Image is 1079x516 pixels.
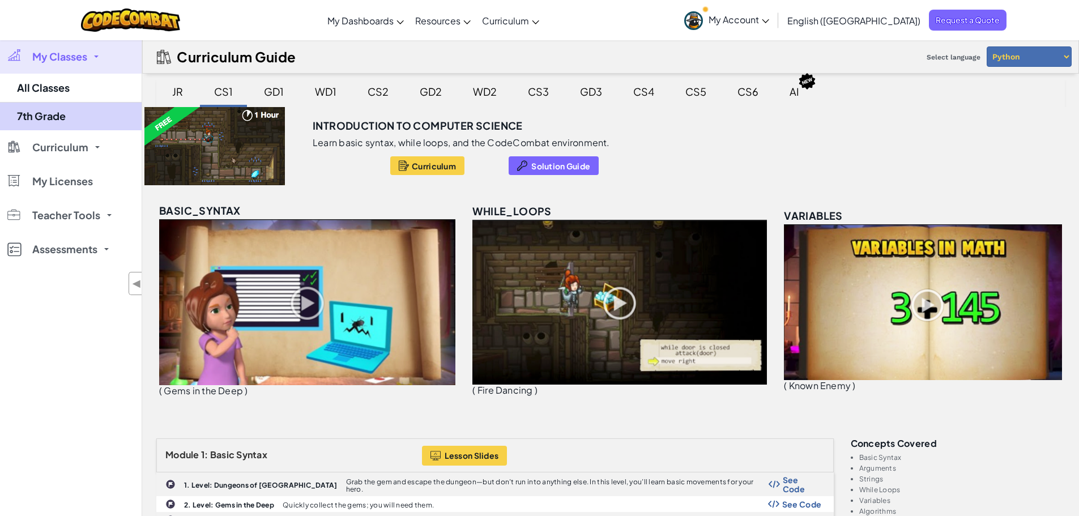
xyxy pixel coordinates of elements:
[929,10,1007,31] a: Request a Quote
[203,78,244,105] div: CS1
[859,464,1065,472] li: Arguments
[313,117,523,134] h3: Introduction to Computer Science
[410,5,476,36] a: Resources
[784,224,1062,380] img: variables_unlocked.png
[782,500,822,509] span: See Code
[859,497,1065,504] li: Variables
[684,11,703,30] img: avatar
[32,52,87,62] span: My Classes
[390,156,464,175] button: Curriculum
[859,454,1065,461] li: Basic Syntax
[476,5,545,36] a: Curriculum
[313,137,610,148] p: Learn basic syntax, while loops, and the CodeCombat environment.
[32,176,93,186] span: My Licenses
[159,385,162,396] span: (
[784,209,843,222] span: variables
[32,244,97,254] span: Assessments
[132,275,142,292] span: ◀
[32,142,88,152] span: Curriculum
[159,204,241,217] span: basic_syntax
[157,50,171,64] img: IconCurriculumGuide.svg
[769,480,780,488] img: Show Code Logo
[569,78,613,105] div: GD3
[283,501,434,509] p: Quickly collect the gems; you will need them.
[852,379,855,391] span: )
[709,14,769,25] span: My Account
[327,15,394,27] span: My Dashboards
[81,8,180,32] img: CodeCombat logo
[462,78,508,105] div: WD2
[161,78,194,105] div: JR
[535,384,538,396] span: )
[768,500,779,508] img: Show Code Logo
[622,78,666,105] div: CS4
[789,379,851,391] span: Known Enemy
[798,73,816,90] img: IconNew.svg
[415,15,460,27] span: Resources
[184,481,338,489] b: 1. Level: Dungeons of [GEOGRAPHIC_DATA]
[531,161,590,170] span: Solution Guide
[346,478,769,493] p: Grab the gem and escape the dungeon—but don’t run into anything else. In this level, you’ll learn...
[782,5,926,36] a: English ([GEOGRAPHIC_DATA])
[674,78,718,105] div: CS5
[783,475,822,493] span: See Code
[445,451,499,460] span: Lesson Slides
[509,156,599,175] button: Solution Guide
[412,161,456,170] span: Curriculum
[165,479,176,489] img: IconChallengeLevel.svg
[422,446,507,466] button: Lesson Slides
[517,78,560,105] div: CS3
[784,379,787,391] span: (
[477,384,533,396] span: Fire Dancing
[356,78,400,105] div: CS2
[245,385,248,396] span: )
[322,5,410,36] a: My Dashboards
[304,78,348,105] div: WD1
[184,501,274,509] b: 2. Level: Gems in the Deep
[165,449,199,460] span: Module
[859,486,1065,493] li: While Loops
[787,15,920,27] span: English ([GEOGRAPHIC_DATA])
[851,438,1065,448] h3: Concepts covered
[679,2,775,38] a: My Account
[408,78,453,105] div: GD2
[156,472,834,496] a: 1. Level: Dungeons of [GEOGRAPHIC_DATA] Grab the gem and escape the dungeon—but don’t run into an...
[472,384,475,396] span: (
[922,49,985,66] span: Select language
[859,475,1065,483] li: Strings
[472,204,551,218] span: while_loops
[156,496,834,512] a: 2. Level: Gems in the Deep Quickly collect the gems; you will need them. Show Code Logo See Code
[210,449,267,460] span: Basic Syntax
[778,78,811,105] div: AI
[201,449,208,460] span: 1:
[32,210,100,220] span: Teacher Tools
[472,220,767,385] img: while_loops_unlocked.png
[482,15,529,27] span: Curriculum
[177,49,296,65] h2: Curriculum Guide
[164,385,243,396] span: Gems in the Deep
[859,508,1065,515] li: Algorithms
[253,78,295,105] div: GD1
[726,78,770,105] div: CS6
[165,499,176,509] img: IconChallengeLevel.svg
[159,219,455,385] img: basic_syntax_unlocked.png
